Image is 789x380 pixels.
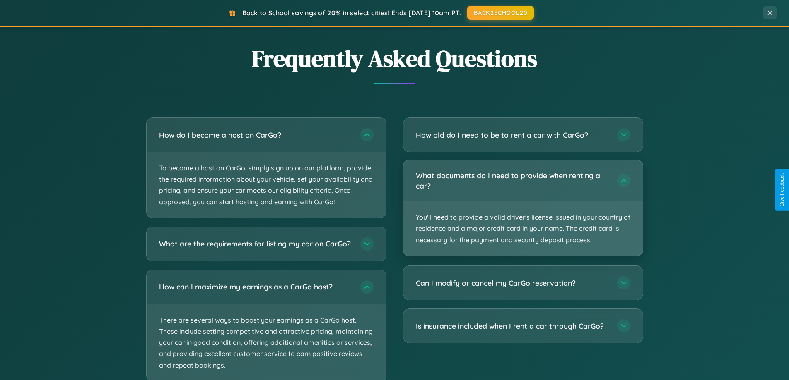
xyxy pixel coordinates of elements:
[416,278,609,288] h3: Can I modify or cancel my CarGo reservation?
[159,239,352,249] h3: What are the requirements for listing my car on CarGo?
[242,9,461,17] span: Back to School savings of 20% in select cities! Ends [DATE] 10am PT.
[159,282,352,292] h3: How can I maximize my earnings as a CarGo host?
[416,130,609,140] h3: How old do I need to be to rent a car with CarGo?
[146,43,643,74] h2: Frequently Asked Questions
[416,321,609,331] h3: Is insurance included when I rent a car through CarGo?
[779,173,785,207] div: Give Feedback
[403,201,643,256] p: You'll need to provide a valid driver's license issued in your country of residence and a major c...
[416,170,609,191] h3: What documents do I need to provide when renting a car?
[467,6,534,20] button: BACK2SCHOOL20
[147,152,386,218] p: To become a host on CarGo, simply sign up on our platform, provide the required information about...
[159,130,352,140] h3: How do I become a host on CarGo?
